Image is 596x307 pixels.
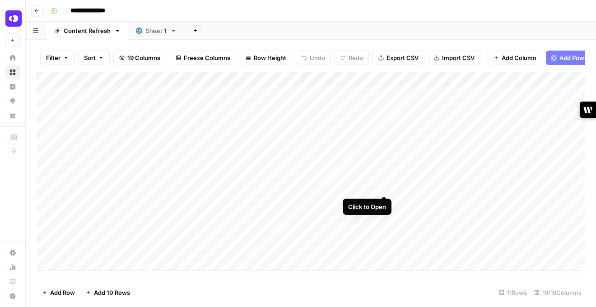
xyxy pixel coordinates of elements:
img: OpenPhone Logo [5,10,22,27]
button: Filter [40,51,74,65]
div: 11 Rows [495,285,531,300]
button: Help + Support [5,289,20,303]
span: Export CSV [386,53,419,62]
span: Import CSV [442,53,475,62]
button: Freeze Columns [170,51,236,65]
a: Settings [5,246,20,260]
button: Add 10 Rows [80,285,135,300]
span: Sort [84,53,96,62]
a: Content Refresh [46,22,128,40]
a: Learning Hub [5,274,20,289]
span: 19 Columns [127,53,160,62]
button: Row Height [240,51,292,65]
a: Sheet 1 [128,22,184,40]
div: Content Refresh [64,26,111,35]
button: Sort [78,51,110,65]
div: 19/19 Columns [531,285,585,300]
a: Usage [5,260,20,274]
button: Undo [296,51,331,65]
span: Redo [349,53,363,62]
button: 19 Columns [113,51,166,65]
div: Click to Open [348,202,386,211]
span: Add 10 Rows [94,288,130,297]
button: Add Row [37,285,80,300]
button: Redo [335,51,369,65]
div: Sheet 1 [146,26,167,35]
button: Import CSV [428,51,480,65]
a: Home [5,51,20,65]
span: Undo [310,53,325,62]
button: Add Column [488,51,542,65]
a: Opportunities [5,94,20,108]
span: Add Row [50,288,75,297]
a: Your Data [5,108,20,123]
span: Freeze Columns [184,53,230,62]
button: Workspace: OpenPhone [5,7,20,30]
span: Filter [46,53,61,62]
button: Export CSV [372,51,424,65]
span: Row Height [254,53,286,62]
a: Browse [5,65,20,79]
span: Add Column [502,53,536,62]
a: Insights [5,79,20,94]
